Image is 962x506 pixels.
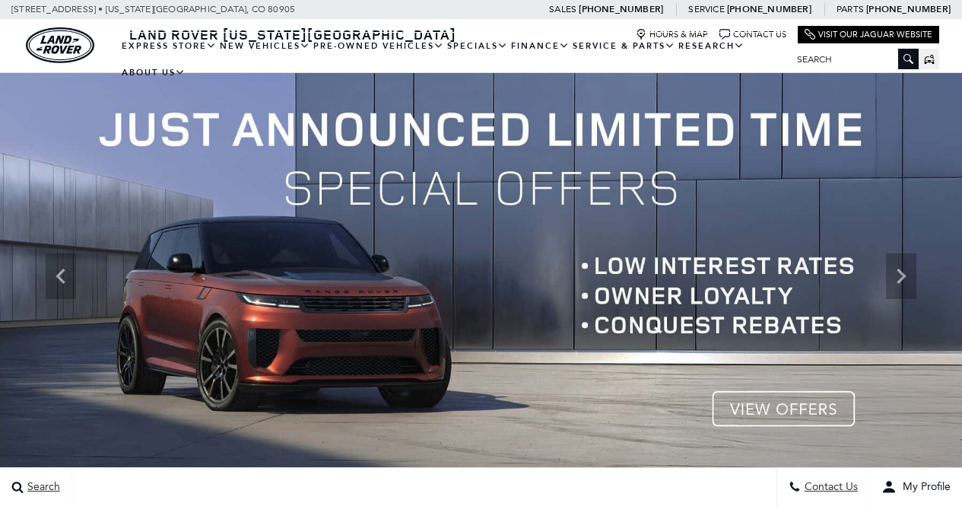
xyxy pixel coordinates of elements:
a: [PHONE_NUMBER] [866,3,951,15]
a: [PHONE_NUMBER] [727,3,811,15]
img: Land Rover [26,27,94,63]
span: Sales [549,4,576,14]
button: user-profile-menu [870,468,962,506]
a: Visit Our Jaguar Website [805,29,932,40]
a: Hours & Map [636,29,708,40]
a: EXPRESS STORE [120,33,218,59]
a: [STREET_ADDRESS] • [US_STATE][GEOGRAPHIC_DATA], CO 80905 [11,4,295,14]
span: Land Rover [US_STATE][GEOGRAPHIC_DATA] [129,25,456,43]
span: Parts [837,4,864,14]
a: Pre-Owned Vehicles [312,33,446,59]
span: My Profile [897,481,951,494]
a: Service & Parts [571,33,677,59]
a: Finance [510,33,571,59]
a: Contact Us [719,29,786,40]
a: Research [677,33,746,59]
span: Contact Us [801,481,858,494]
span: Search [24,481,60,494]
a: land-rover [26,27,94,63]
nav: Main Navigation [120,33,786,86]
a: Land Rover [US_STATE][GEOGRAPHIC_DATA] [120,25,465,43]
a: Specials [446,33,510,59]
input: Search [786,50,919,68]
a: About Us [120,59,187,86]
span: Service [688,4,724,14]
a: [PHONE_NUMBER] [579,3,663,15]
a: New Vehicles [218,33,312,59]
